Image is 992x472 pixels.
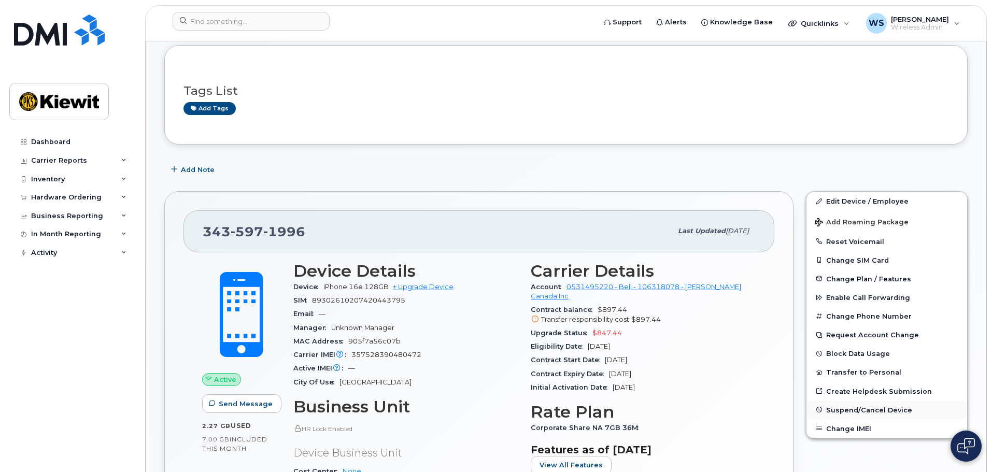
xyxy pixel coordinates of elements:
span: $847.44 [592,329,622,337]
a: Edit Device / Employee [806,192,967,210]
button: Transfer to Personal [806,363,967,381]
span: Quicklinks [801,19,839,27]
span: 2.27 GB [202,422,231,430]
button: Change IMEI [806,419,967,438]
input: Find something... [173,12,330,31]
h3: Tags List [183,84,948,97]
span: iPhone 16e 128GB [323,283,389,291]
button: Change SIM Card [806,251,967,269]
span: 597 [231,224,263,239]
span: [DATE] [726,227,749,235]
h3: Business Unit [293,397,518,416]
span: Add Note [181,165,215,175]
span: Account [531,283,566,291]
span: Wireless Admin [891,23,949,32]
span: — [348,364,355,372]
h3: Features as of [DATE] [531,444,756,456]
button: Request Account Change [806,325,967,344]
button: Send Message [202,394,281,413]
button: Add Roaming Package [806,211,967,232]
span: 1996 [263,224,305,239]
span: Knowledge Base [710,17,773,27]
button: Change Phone Number [806,307,967,325]
button: Enable Call Forwarding [806,288,967,307]
span: Contract Start Date [531,356,605,364]
span: Transfer responsibility cost [541,316,629,323]
span: Email [293,310,319,318]
a: Knowledge Base [694,12,780,33]
span: included this month [202,435,267,452]
span: $897.44 [631,316,661,323]
span: Add Roaming Package [815,218,909,228]
a: Support [597,12,649,33]
a: Alerts [649,12,694,33]
span: Send Message [219,399,273,409]
span: MAC Address [293,337,348,345]
span: Active [214,375,236,384]
span: Device [293,283,323,291]
button: Reset Voicemail [806,232,967,251]
span: SIM [293,296,312,304]
span: Initial Activation Date [531,383,613,391]
a: + Upgrade Device [393,283,454,291]
span: Suspend/Cancel Device [826,406,912,413]
span: Upgrade Status [531,329,592,337]
div: Quicklinks [781,13,857,34]
span: 89302610207420443795 [312,296,405,304]
span: Active IMEI [293,364,348,372]
a: Create Helpdesk Submission [806,382,967,401]
button: Block Data Usage [806,344,967,363]
span: Contract balance [531,306,598,313]
span: Contract Expiry Date [531,370,609,378]
span: [DATE] [613,383,635,391]
h3: Rate Plan [531,403,756,421]
span: Change Plan / Features [826,275,911,282]
button: Add Note [164,160,223,179]
div: William Sansom [859,13,967,34]
span: 905f7a56c07b [348,337,401,345]
img: Open chat [957,438,975,454]
span: [GEOGRAPHIC_DATA] [339,378,412,386]
span: City Of Use [293,378,339,386]
span: Enable Call Forwarding [826,294,910,302]
button: Suspend/Cancel Device [806,401,967,419]
span: Alerts [665,17,687,27]
span: Unknown Manager [331,324,394,332]
p: Device Business Unit [293,446,518,461]
span: — [319,310,325,318]
span: used [231,422,251,430]
span: Corporate Share NA 7GB 36M [531,424,644,432]
span: View All Features [540,460,603,470]
span: [DATE] [588,342,610,350]
span: Carrier IMEI [293,351,351,359]
span: Manager [293,324,331,332]
span: Eligibility Date [531,342,588,350]
span: [DATE] [609,370,631,378]
span: Support [613,17,642,27]
h3: Device Details [293,262,518,280]
h3: Carrier Details [531,262,756,280]
span: WS [869,17,884,30]
span: 7.00 GB [202,436,230,443]
p: HR Lock Enabled [293,424,518,433]
a: Add tags [183,102,236,115]
span: $897.44 [531,306,756,324]
span: [DATE] [605,356,627,364]
a: 0531495220 - Bell - 106318078 - [PERSON_NAME] Canada Inc [531,283,741,300]
span: Last updated [678,227,726,235]
span: 343 [203,224,305,239]
span: 357528390480472 [351,351,421,359]
span: [PERSON_NAME] [891,15,949,23]
button: Change Plan / Features [806,269,967,288]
